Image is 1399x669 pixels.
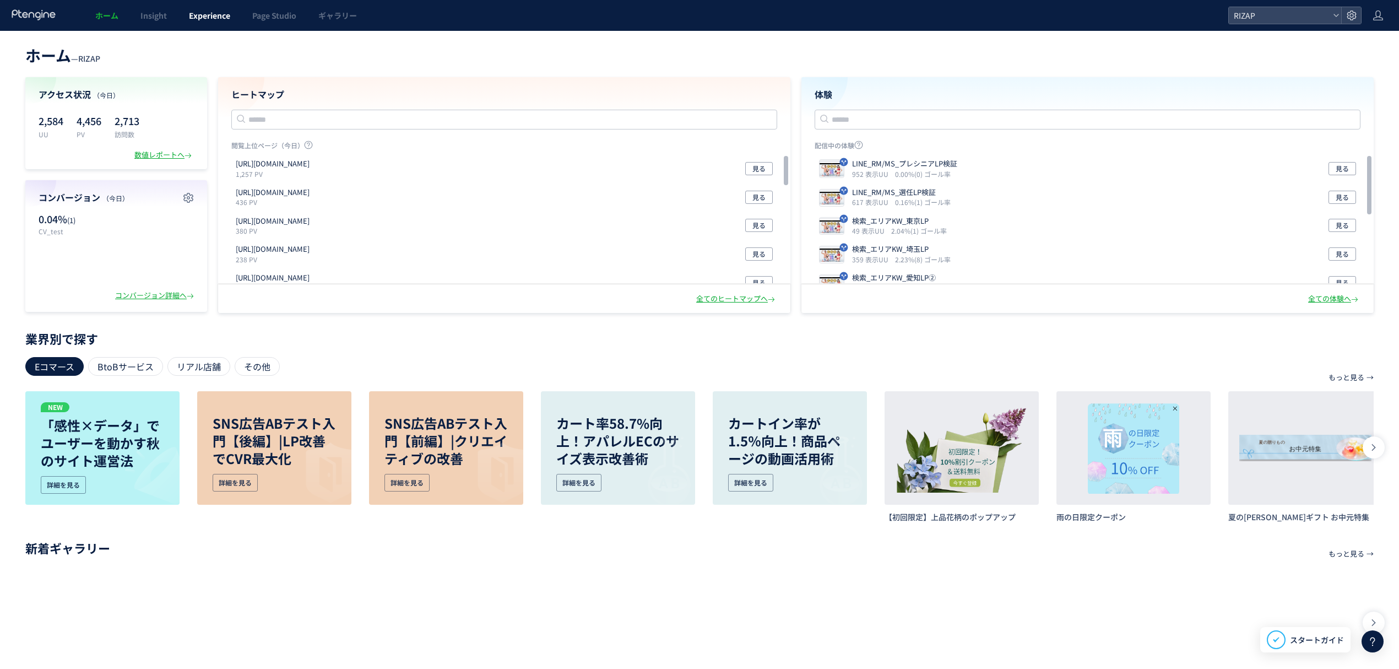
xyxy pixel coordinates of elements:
div: 詳細を見る [213,474,258,492]
p: 新着ギャラリー [25,544,1374,551]
p: 238 PV [236,255,314,264]
span: （今日） [102,193,129,203]
div: — [25,44,100,66]
p: 436 PV [236,197,314,207]
h4: アクセス状況 [39,88,194,101]
button: 見る [1328,276,1356,289]
div: 詳細を見る [384,474,430,492]
div: コンバージョン詳細へ [115,290,196,301]
span: ホーム [95,10,118,21]
p: PV [77,130,101,139]
p: → [1367,368,1374,387]
p: SNS広告ABテスト入門【前編】|クリエイティブの改善 [384,414,508,467]
span: Page Studio [252,10,296,21]
p: 配信中の体験 [815,141,1360,154]
p: UU [39,130,63,139]
div: 詳細を見る [41,476,86,494]
button: 見る [1328,219,1356,232]
span: 見る [1336,162,1349,175]
button: 見る [1328,162,1356,175]
p: 検索_エリアKW_埼玉LP [852,244,946,255]
p: 1,257 PV [236,169,314,179]
h3: 【初回限定】上品花柄のポップアップ [885,511,1039,522]
span: 見る [752,276,766,289]
p: 「感性×データ」でユーザーを動かす秋のサイト運営法 [41,417,164,470]
span: ギャラリー [318,10,357,21]
span: スタートガイド [1290,634,1344,646]
p: もっと見る [1328,544,1364,563]
p: LINE_RM/MS_プレシニアLP検証 [852,159,957,169]
span: Insight [140,10,167,21]
p: 2,713 [115,112,139,130]
h4: 体験 [815,88,1360,101]
p: 4,456 [77,112,101,130]
button: 見る [745,162,773,175]
div: 詳細を見る [556,474,601,492]
span: 見る [1336,191,1349,204]
p: 訪問数 [115,130,139,139]
h3: 雨の日限定クーポン [1056,511,1211,522]
i: 617 表示UU [852,197,893,207]
p: https://www.rizap.jp/plan [236,187,310,198]
span: 見る [1336,247,1349,261]
i: 0.00%(0) ゴール率 [895,283,951,293]
p: 業界別で探す [25,335,1374,342]
p: CV_test [39,226,111,236]
span: (1) [67,215,75,225]
p: 検索_エリアKW_東京LP [852,216,942,226]
i: 952 表示UU [852,169,893,179]
span: 見る [1336,219,1349,232]
p: もっと見る [1328,368,1364,387]
div: 詳細を見る [728,474,773,492]
p: https://lp.rizap.jp/lp/invitation-250423 [236,273,310,283]
img: image [283,436,351,505]
span: 見る [752,219,766,232]
i: 2.04%(1) ゴール率 [891,226,947,235]
p: 0.04% [39,212,111,226]
h4: ヒートマップ [231,88,777,101]
span: ホーム [25,44,71,66]
p: 2,584 [39,112,63,130]
img: image [454,436,523,505]
p: SNS広告ABテスト入門【後編】|LP改善でCVR最大化 [213,414,336,467]
i: 359 表示UU [852,255,893,264]
span: Experience [189,10,230,21]
p: https://www.rizap.jp [236,244,310,255]
p: https://lp.rizap.jp/lp/training-230418 [236,159,310,169]
p: 閲覧上位ページ（今日） [231,141,777,154]
span: 見る [752,247,766,261]
div: BtoBサービス [88,357,163,376]
div: その他 [235,357,280,376]
p: LINE_RM/MS_選任LP検証 [852,187,946,198]
span: 見る [752,162,766,175]
p: 380 PV [236,226,314,235]
i: 2.23%(8) ゴール率 [895,255,951,264]
span: 見る [752,191,766,204]
span: 見る [1336,276,1349,289]
i: 49 表示UU [852,226,889,235]
span: RIZAP [78,53,100,64]
div: 全てのヒートマップへ [696,294,777,304]
i: 0.16%(1) ゴール率 [895,197,951,207]
img: image [111,436,180,505]
button: 見る [1328,247,1356,261]
div: Eコマース [25,357,84,376]
div: リアル店舗 [167,357,230,376]
div: 全ての体験へ [1308,294,1360,304]
button: 見る [745,276,773,289]
h3: 夏の涼やかギフト お中元特集 [1228,511,1382,522]
span: （今日） [93,90,120,100]
span: RIZAP [1230,7,1328,24]
i: 0.00%(0) ゴール率 [895,169,951,179]
i: 123 表示UU [852,283,893,293]
button: 見る [745,219,773,232]
img: image [626,436,695,505]
p: 検索_エリアKW_愛知LP② [852,273,946,283]
button: 見る [745,247,773,261]
button: 見る [745,191,773,204]
p: → [1367,544,1374,563]
p: https://lp.rizap.jp/lp/cmlink-241201 [236,216,310,226]
img: image [798,436,867,505]
p: NEW [41,402,69,412]
h4: コンバージョン [39,191,194,204]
